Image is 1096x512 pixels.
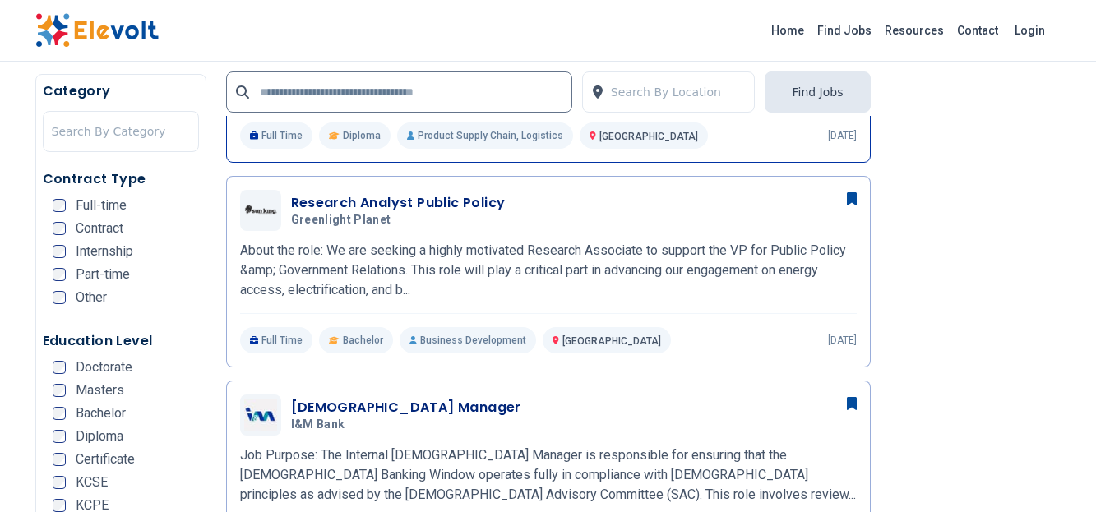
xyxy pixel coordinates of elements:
img: Elevolt [35,13,159,48]
a: Resources [878,17,950,44]
button: Find Jobs [765,71,870,113]
span: Part-time [76,268,130,281]
input: Internship [53,245,66,258]
span: Greenlight Planet [291,213,391,228]
span: [GEOGRAPHIC_DATA] [599,131,698,142]
input: KCSE [53,476,66,489]
p: Full Time [240,122,313,149]
h5: Contract Type [43,169,199,189]
input: Full-time [53,199,66,212]
a: Login [1005,14,1055,47]
span: Diploma [343,129,381,142]
a: Home [765,17,811,44]
input: Diploma [53,430,66,443]
a: Contact [950,17,1005,44]
h3: Research Analyst Public Policy [291,193,506,213]
p: [DATE] [828,129,857,142]
h5: Category [43,81,199,101]
span: Doctorate [76,361,132,374]
span: Contract [76,222,123,235]
input: Other [53,291,66,304]
span: Bachelor [343,334,383,347]
span: Full-time [76,199,127,212]
span: KCSE [76,476,108,489]
span: Other [76,291,107,304]
input: Part-time [53,268,66,281]
span: I&M Bank [291,417,345,432]
p: Product Supply Chain, Logistics [397,122,573,149]
p: [DATE] [828,334,857,347]
span: Certificate [76,453,135,466]
input: Contract [53,222,66,235]
span: Internship [76,245,133,258]
input: Certificate [53,453,66,466]
span: KCPE [76,499,109,512]
img: Greenlight Planet [244,205,277,215]
input: Masters [53,384,66,397]
input: Doctorate [53,361,66,374]
input: Bachelor [53,407,66,420]
img: I&M Bank [244,399,277,431]
span: [GEOGRAPHIC_DATA] [562,335,661,347]
iframe: Chat Widget [1014,433,1096,512]
p: About the role: We are seeking a highly motivated Research Associate to support the VP for Public... [240,241,857,300]
input: KCPE [53,499,66,512]
p: Business Development [400,327,536,353]
p: Full Time [240,327,313,353]
span: Masters [76,384,124,397]
span: Bachelor [76,407,126,420]
a: Greenlight PlanetResearch Analyst Public PolicyGreenlight PlanetAbout the role: We are seeking a ... [240,190,857,353]
p: Job Purpose: The Internal [DEMOGRAPHIC_DATA] Manager is responsible for ensuring that the [DEMOGR... [240,445,857,505]
h5: Education Level [43,331,199,351]
h3: [DEMOGRAPHIC_DATA] Manager [291,398,521,417]
span: Diploma [76,430,123,443]
a: Find Jobs [811,17,878,44]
